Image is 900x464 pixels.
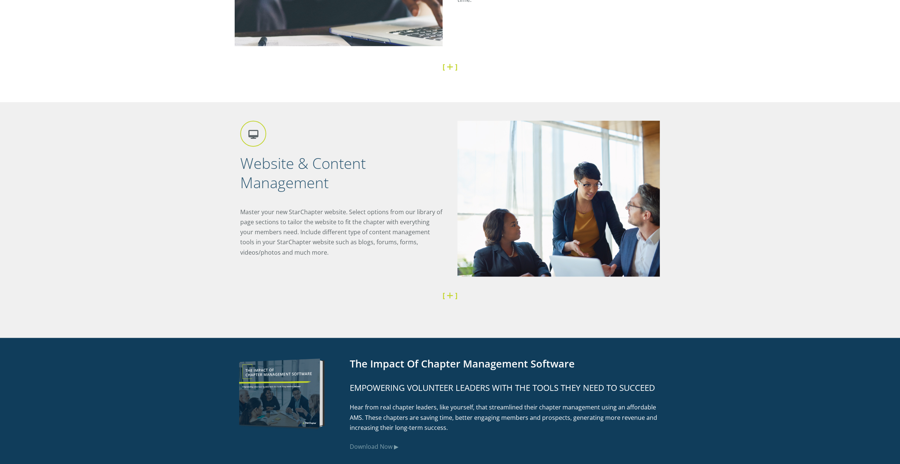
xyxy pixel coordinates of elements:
[240,207,443,258] p: Master your new StarChapter website. Select options from our library of page sections to tailor t...
[240,154,443,192] h2: Website & Content Management
[455,62,457,72] strong: ]
[350,442,398,451] a: Download Now ▶
[457,121,660,277] img: Website and Content Management
[350,356,665,372] h3: The Impact of Chapter Management Software
[455,290,457,300] strong: ]
[350,402,665,433] p: Hear from real chapter leaders, like yourself, that streamlined their chapter management using an...
[235,356,335,431] img: The Impact of Chapter Management Software eBook
[443,290,445,300] strong: [
[443,62,445,72] strong: [
[350,382,665,394] h4: Empowering volunteer leaders with the tools they need to succeed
